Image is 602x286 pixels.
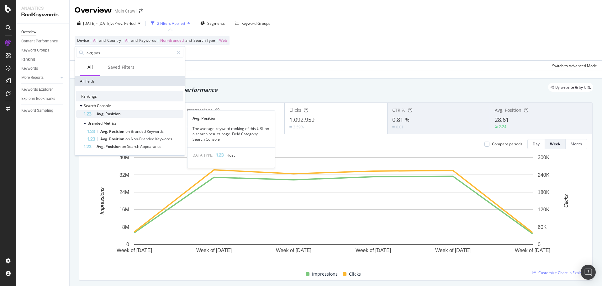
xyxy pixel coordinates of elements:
[392,126,395,128] img: Equal
[495,107,521,113] span: Avg. Position
[139,38,156,43] span: Keywords
[107,38,121,43] span: Country
[86,48,174,57] input: Search by field name
[119,155,129,160] text: 40M
[84,103,97,108] span: Search
[538,190,550,195] text: 180K
[93,36,98,45] span: All
[550,141,560,147] div: Week
[226,153,235,158] span: Float
[122,144,127,149] span: on
[109,136,125,142] span: Position
[83,21,111,26] span: [DATE] - [DATE]
[100,129,109,134] span: Avg.
[21,29,65,35] a: Overview
[538,224,547,230] text: 60K
[563,194,569,208] text: Clicks
[216,38,218,43] span: =
[140,144,161,149] span: Appearance
[21,5,64,11] div: Analytics
[21,65,38,72] div: Keywords
[276,248,311,253] text: Week of [DATE]
[97,103,111,108] span: Console
[435,248,471,253] text: Week of [DATE]
[87,64,93,70] div: All
[21,95,55,102] div: Explorer Bookmarks
[126,242,129,247] text: 0
[289,107,301,113] span: Clicks
[111,21,135,26] span: vs Prev. Period
[193,38,215,43] span: Search Type
[545,139,566,149] button: Week
[187,126,189,128] img: Equal
[538,172,550,177] text: 240K
[125,136,131,142] span: on
[533,141,540,147] div: Day
[157,21,185,26] div: 2 Filters Applied
[233,18,273,28] button: Keyword Groups
[125,36,129,45] span: All
[21,29,36,35] div: Overview
[21,107,53,114] div: Keyword Sampling
[21,47,49,54] div: Keyword Groups
[571,141,582,147] div: Month
[532,270,587,275] a: Customize Chart in Explorer
[105,111,121,116] span: Position
[117,248,152,253] text: Week of [DATE]
[21,38,65,45] a: Content Performance
[492,141,522,147] div: Compare periods
[187,107,213,113] span: Impressions
[21,74,59,81] a: More Reports
[187,126,275,142] div: The average keyword ranking of this URL on a search results page. Field Category: Search Console
[21,38,58,45] div: Content Performance
[21,86,65,93] a: Keywords Explorer
[289,126,292,128] img: Equal
[349,270,361,278] span: Clicks
[293,124,304,130] div: 3.59%
[538,242,541,247] text: 0
[119,190,129,195] text: 24M
[196,248,232,253] text: Week of [DATE]
[125,129,131,134] span: on
[527,139,545,149] button: Day
[131,136,155,142] span: Non-Branded
[77,38,89,43] span: Device
[21,95,65,102] a: Explorer Bookmarks
[105,144,122,149] span: Position
[289,116,314,123] span: 1,092,959
[21,65,65,72] a: Keywords
[75,18,143,28] button: [DATE] - [DATE]vsPrev. Period
[21,56,35,63] div: Ranking
[495,116,509,123] span: 28.61
[187,116,218,123] span: 133,362,506
[127,144,140,149] span: Search
[312,270,338,278] span: Impressions
[548,83,593,92] div: legacy label
[139,9,143,13] div: arrow-right-arrow-left
[356,248,391,253] text: Week of [DATE]
[550,61,597,71] button: Switch to Advanced Mode
[538,207,550,212] text: 120K
[131,38,138,43] span: and
[84,154,583,263] svg: A chart.
[538,270,587,275] span: Customize Chart in Explorer
[396,124,404,130] div: 0.01
[97,144,105,149] span: Avg.
[160,36,184,45] span: Non-Branded
[122,38,124,43] span: =
[198,18,227,28] button: Segments
[114,8,136,14] div: Main Crawl
[219,36,227,45] span: Web
[119,207,129,212] text: 16M
[131,129,147,134] span: Branded
[555,85,591,89] span: By website & by URL
[148,18,193,28] button: 2 Filters Applied
[185,38,192,43] span: and
[119,172,129,177] text: 32M
[392,107,405,113] span: CTR %
[552,63,597,68] div: Switch to Advanced Mode
[103,121,117,126] span: Metrics
[581,265,596,280] div: Open Intercom Messenger
[87,121,103,126] span: Branded
[207,21,225,26] span: Segments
